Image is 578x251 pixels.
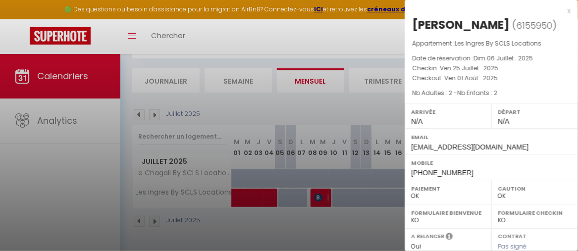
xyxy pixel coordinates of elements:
span: Nb Adultes : 2 - [412,89,497,97]
label: A relancer [411,232,444,241]
label: Formulaire Checkin [498,208,572,218]
label: Mobile [411,158,572,168]
i: Sélectionner OUI si vous souhaiter envoyer les séquences de messages post-checkout [446,232,453,243]
span: Pas signé [498,242,526,251]
p: Checkin : [412,63,571,73]
label: Arrivée [411,107,485,117]
span: 6155950 [516,19,552,32]
span: [PHONE_NUMBER] [411,169,473,177]
div: [PERSON_NAME] [412,17,510,33]
label: Contrat [498,232,526,239]
label: Caution [498,184,572,194]
button: Ouvrir le widget de chat LiveChat [8,4,38,34]
p: Date de réservation : [412,53,571,63]
label: Départ [498,107,572,117]
span: [EMAIL_ADDRESS][DOMAIN_NAME] [411,143,528,151]
div: x [405,5,571,17]
label: Paiement [411,184,485,194]
label: Formulaire Bienvenue [411,208,485,218]
span: Ven 01 Août . 2025 [444,74,498,82]
span: Nb Enfants : 2 [457,89,497,97]
span: N/A [411,117,422,125]
span: Dim 06 Juillet . 2025 [473,54,533,62]
span: N/A [498,117,509,125]
span: ( ) [512,18,557,32]
span: Les Ingres By SCLS Locations [455,39,541,48]
p: Checkout : [412,73,571,83]
p: Appartement : [412,39,571,49]
label: Email [411,132,572,142]
span: Ven 25 Juillet . 2025 [440,64,498,72]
